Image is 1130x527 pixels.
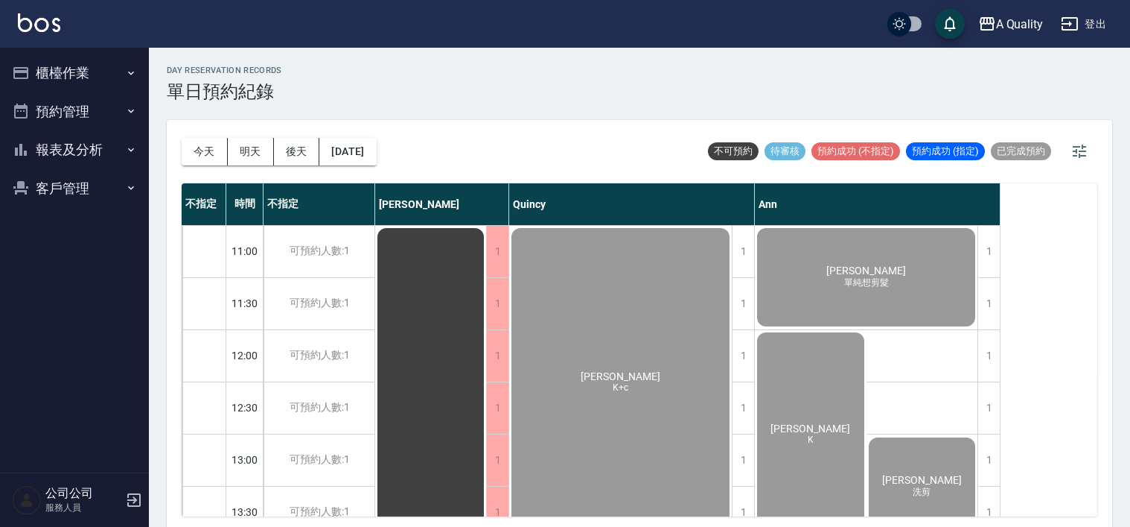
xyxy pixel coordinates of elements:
div: 1 [486,226,508,277]
span: 單純想剪髮 [841,277,892,289]
div: 1 [732,435,754,486]
div: 不指定 [264,183,375,225]
div: Ann [755,183,1000,225]
div: A Quality [996,15,1044,34]
span: [PERSON_NAME] [823,265,909,277]
div: 12:30 [226,382,264,434]
div: 1 [977,278,1000,329]
span: [PERSON_NAME] [879,474,965,486]
div: 11:00 [226,225,264,277]
h3: 單日預約紀錄 [167,81,282,102]
button: 客戶管理 [6,169,143,208]
div: 1 [977,382,1000,434]
span: K [805,435,817,445]
button: 櫃檯作業 [6,54,143,92]
img: Logo [18,13,60,32]
div: 可預約人數:1 [264,382,374,434]
img: Person [12,485,42,515]
button: 今天 [182,138,228,165]
span: 預約成功 (不指定) [811,145,900,158]
span: 預約成功 (指定) [906,145,985,158]
div: 可預約人數:1 [264,330,374,382]
div: [PERSON_NAME] [375,183,509,225]
button: 報表及分析 [6,130,143,169]
div: 1 [977,330,1000,382]
div: 可預約人數:1 [264,226,374,277]
div: 可預約人數:1 [264,435,374,486]
div: 12:00 [226,329,264,382]
div: 1 [732,226,754,277]
div: 可預約人數:1 [264,278,374,329]
div: 時間 [226,183,264,225]
div: 1 [977,226,1000,277]
div: 1 [486,435,508,486]
div: 1 [732,382,754,434]
div: 1 [486,382,508,434]
button: 明天 [228,138,274,165]
button: [DATE] [319,138,376,165]
button: 後天 [274,138,320,165]
h2: day Reservation records [167,66,282,75]
div: 11:30 [226,277,264,329]
button: save [935,9,965,39]
button: 預約管理 [6,92,143,131]
div: 不指定 [182,183,226,225]
div: 1 [732,278,754,329]
span: K+c [610,382,631,393]
span: 不可預約 [708,145,759,158]
div: 1 [486,278,508,329]
h5: 公司公司 [45,486,121,501]
div: 1 [977,435,1000,486]
button: A Quality [972,9,1050,40]
p: 服務人員 [45,501,121,514]
span: 待審核 [764,145,805,158]
button: 登出 [1055,10,1112,38]
span: 已完成預約 [991,145,1051,158]
div: Quincy [509,183,755,225]
span: [PERSON_NAME] [578,370,663,382]
span: [PERSON_NAME] [767,423,853,435]
div: 13:00 [226,434,264,486]
span: 洗剪 [910,486,933,499]
div: 1 [732,330,754,382]
div: 1 [486,330,508,382]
